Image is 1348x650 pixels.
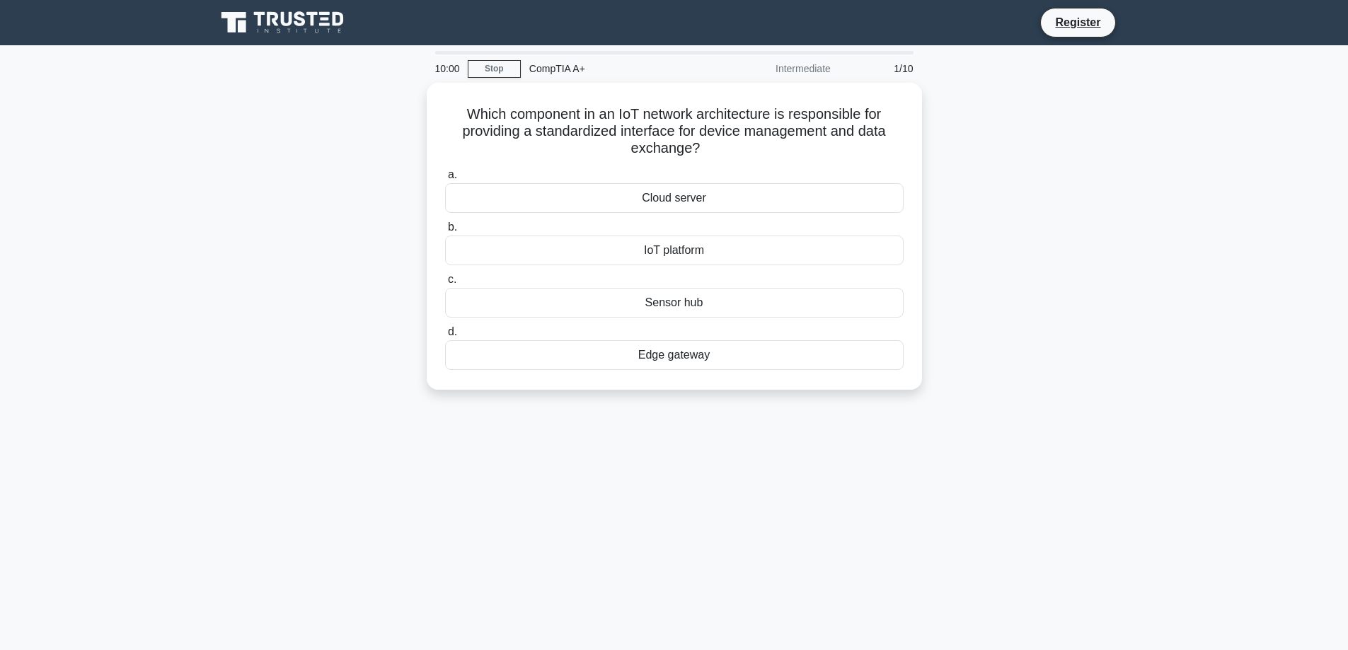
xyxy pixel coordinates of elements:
[1047,13,1109,31] a: Register
[445,183,904,213] div: Cloud server
[445,288,904,318] div: Sensor hub
[448,221,457,233] span: b.
[445,236,904,265] div: IoT platform
[448,168,457,180] span: a.
[468,60,521,78] a: Stop
[448,273,456,285] span: c.
[715,54,839,83] div: Intermediate
[521,54,715,83] div: CompTIA A+
[839,54,922,83] div: 1/10
[445,340,904,370] div: Edge gateway
[448,325,457,337] span: d.
[444,105,905,158] h5: Which component in an IoT network architecture is responsible for providing a standardized interf...
[427,54,468,83] div: 10:00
